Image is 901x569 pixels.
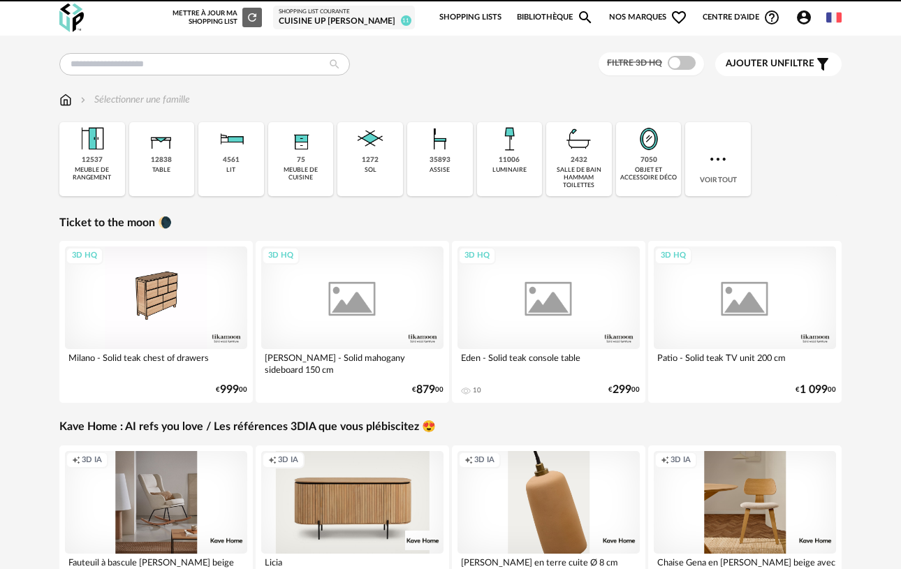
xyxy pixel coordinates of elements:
div: lit [226,166,235,174]
span: 999 [220,385,239,394]
img: Rangement.png [284,122,318,156]
img: more.7b13dc1.svg [707,148,729,170]
div: Eden - Solid teak console table [457,349,640,377]
div: 4561 [223,156,240,165]
span: Magnify icon [577,9,594,26]
span: filtre [726,58,814,70]
span: Help Circle Outline icon [763,9,780,26]
div: objet et accessoire déco [620,166,677,182]
div: [PERSON_NAME] - Solid mahogany sideboard 150 cm [261,349,444,377]
div: luminaire [492,166,527,174]
img: Meuble%20de%20rangement.png [75,122,109,156]
span: Nos marques [609,3,687,32]
img: Luminaire.png [492,122,526,156]
span: 3D IA [671,455,691,466]
div: 11006 [499,156,520,165]
div: meuble de rangement [64,166,121,182]
div: 35893 [430,156,450,165]
span: Creation icon [464,455,473,466]
a: Ticket to the moon 🌘 [59,216,172,230]
div: 10 [473,386,481,394]
span: 3D IA [278,455,298,466]
span: 3D IA [474,455,495,466]
a: 3D HQ [PERSON_NAME] - Solid mahogany sideboard 150 cm €87900 [256,241,449,403]
a: 3D HQ Patio - Solid teak TV unit 200 cm €1 09900 [648,241,842,403]
span: Centre d'aideHelp Circle Outline icon [703,9,780,26]
img: Salle%20de%20bain.png [562,122,596,156]
img: OXP [59,3,84,32]
a: Shopping Lists [439,3,501,32]
img: svg+xml;base64,PHN2ZyB3aWR0aD0iMTYiIGhlaWdodD0iMTciIHZpZXdCb3g9IjAgMCAxNiAxNyIgZmlsbD0ibm9uZSIgeG... [59,93,72,107]
img: svg+xml;base64,PHN2ZyB3aWR0aD0iMTYiIGhlaWdodD0iMTYiIHZpZXdCb3g9IjAgMCAxNiAxNiIgZmlsbD0ibm9uZSIgeG... [78,93,89,107]
span: Creation icon [661,455,669,466]
span: 11 [401,15,411,26]
div: table [152,166,170,174]
img: Miroir.png [632,122,666,156]
div: 2432 [571,156,587,165]
div: € 00 [412,385,444,394]
div: Patio - Solid teak TV unit 200 cm [654,349,836,377]
span: 3D IA [82,455,102,466]
div: Sélectionner une famille [78,93,190,107]
a: Shopping List courante Cuisine UP [PERSON_NAME] 11 [279,8,409,27]
span: Filtre 3D HQ [607,59,662,67]
div: 7050 [640,156,657,165]
div: 12537 [82,156,103,165]
div: 3D HQ [654,247,692,265]
a: BibliothèqueMagnify icon [517,3,594,32]
span: Refresh icon [246,14,258,21]
button: Ajouter unfiltre Filter icon [715,52,842,76]
div: Shopping List courante [279,8,409,15]
div: 12838 [151,156,172,165]
span: Creation icon [268,455,277,466]
span: Account Circle icon [796,9,812,26]
div: Mettre à jour ma Shopping List [173,8,262,27]
div: Milano - Solid teak chest of drawers [65,349,247,377]
img: Sol.png [353,122,387,156]
img: Literie.png [214,122,248,156]
div: 75 [297,156,305,165]
img: Table.png [145,122,178,156]
div: Cuisine UP [PERSON_NAME] [279,16,409,27]
a: Kave Home : AI refs you love / Les références 3DIA que vous plébiscitez 😍 [59,420,436,434]
div: sol [365,166,376,174]
div: 3D HQ [66,247,103,265]
span: Account Circle icon [796,9,819,26]
span: Filter icon [814,56,831,73]
span: Ajouter un [726,59,784,68]
div: meuble de cuisine [272,166,330,182]
a: 3D HQ Milano - Solid teak chest of drawers €99900 [59,241,253,403]
div: salle de bain hammam toilettes [550,166,608,190]
span: Heart Outline icon [671,9,687,26]
div: 3D HQ [458,247,496,265]
div: Voir tout [685,122,751,196]
img: Assise.png [423,122,457,156]
div: € 00 [796,385,836,394]
div: 3D HQ [262,247,300,265]
div: 1272 [362,156,379,165]
img: fr [826,10,842,25]
a: 3D HQ Eden - Solid teak console table 10 €29900 [452,241,645,403]
div: € 00 [216,385,247,394]
span: 1 099 [800,385,828,394]
span: Creation icon [72,455,80,466]
span: 879 [416,385,435,394]
div: assise [430,166,450,174]
span: 299 [613,385,631,394]
div: € 00 [608,385,640,394]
